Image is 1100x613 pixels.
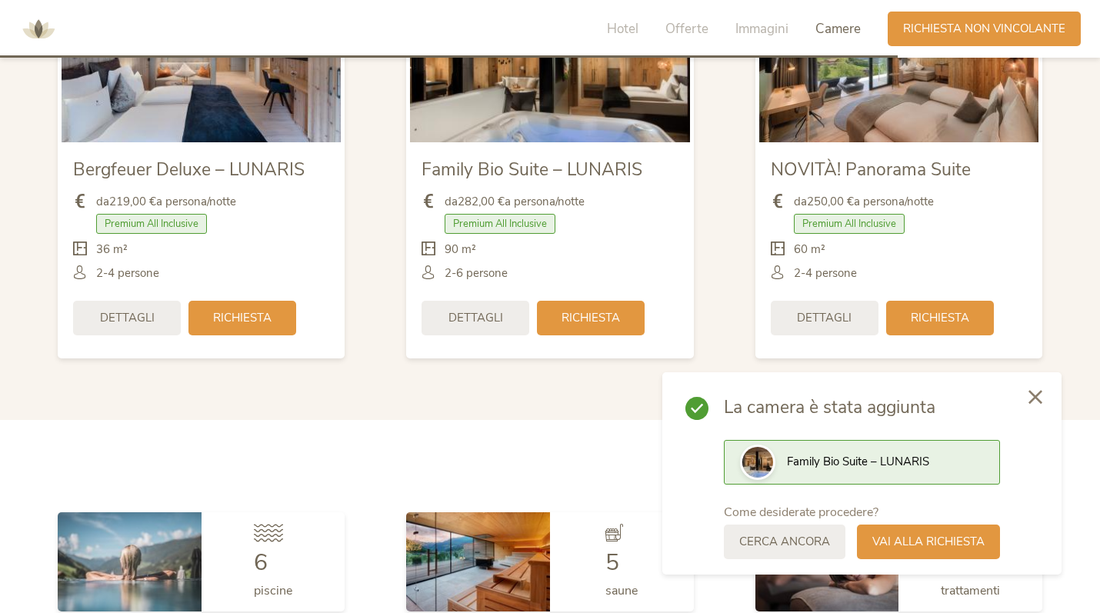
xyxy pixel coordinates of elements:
[794,265,857,282] span: 2-4 persone
[807,194,854,209] b: 250,00 €
[735,20,788,38] span: Immagini
[903,21,1065,37] span: Richiesta non vincolante
[562,310,620,326] span: Richiesta
[724,395,1000,420] span: La camera è stata aggiunta
[794,194,934,210] span: da a persona/notte
[911,310,969,326] span: Richiesta
[254,582,292,599] span: piscine
[742,447,773,478] img: Preview
[607,20,638,38] span: Hotel
[15,23,62,34] a: AMONTI & LUNARIS Wellnessresort
[815,20,861,38] span: Camere
[794,214,905,234] span: Premium All Inclusive
[941,582,1000,599] span: trattamenti
[724,504,878,521] span: Come desiderate procedere?
[73,158,305,182] span: Bergfeuer Deluxe – LUNARIS
[787,454,929,469] span: Family Bio Suite – LUNARIS
[213,310,272,326] span: Richiesta
[445,265,508,282] span: 2-6 persone
[739,534,830,550] span: Cerca ancora
[605,547,619,578] span: 5
[254,547,268,578] span: 6
[96,265,159,282] span: 2-4 persone
[797,310,852,326] span: Dettagli
[605,582,638,599] span: saune
[100,310,155,326] span: Dettagli
[458,194,505,209] b: 282,00 €
[96,194,236,210] span: da a persona/notte
[109,194,156,209] b: 219,00 €
[96,242,128,258] span: 36 m²
[794,242,825,258] span: 60 m²
[448,310,503,326] span: Dettagli
[96,214,207,234] span: Premium All Inclusive
[872,534,985,550] span: Vai alla richiesta
[15,6,62,52] img: AMONTI & LUNARIS Wellnessresort
[445,242,476,258] span: 90 m²
[771,158,971,182] span: NOVITÀ! Panorama Suite
[422,158,642,182] span: Family Bio Suite – LUNARIS
[445,194,585,210] span: da a persona/notte
[665,20,708,38] span: Offerte
[445,214,555,234] span: Premium All Inclusive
